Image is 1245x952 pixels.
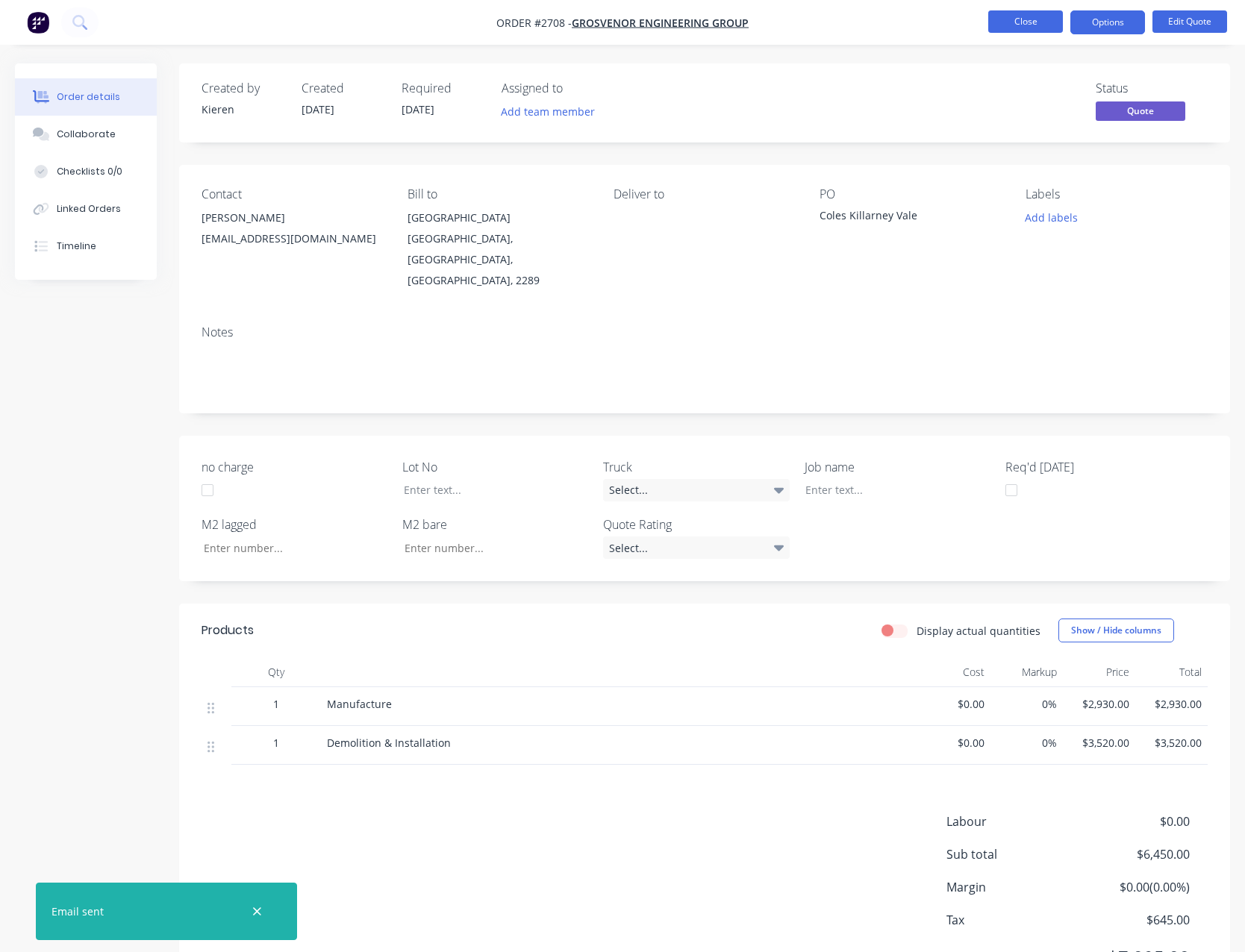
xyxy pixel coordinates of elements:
[202,516,388,533] label: M2 lagged
[805,458,991,476] label: Job name
[1070,10,1145,34] button: Options
[15,190,157,228] button: Linked Orders
[988,10,1063,33] button: Close
[327,736,451,750] span: Demolition & Installation
[273,735,279,751] span: 1
[57,202,121,216] div: Linked Orders
[408,207,590,228] div: [GEOGRAPHIC_DATA]
[572,16,749,30] a: Grosvenor Engineering Group
[15,228,157,265] button: Timeline
[57,165,122,178] div: Checklists 0/0
[1026,187,1208,201] div: Labels
[392,536,589,559] input: Enter number...
[603,458,790,476] label: Truck
[202,101,284,117] div: Kieren
[820,187,1002,201] div: PO
[202,81,284,95] div: Created by
[302,81,384,95] div: Created
[946,878,1079,896] span: Margin
[202,325,1208,339] div: Notes
[1069,696,1129,712] span: $2,930.00
[202,458,388,476] label: no charge
[1079,878,1190,896] span: $0.00 ( 0.00 %)
[502,101,603,122] button: Add team member
[57,128,116,141] div: Collaborate
[15,116,157,153] button: Collaborate
[603,479,790,501] div: Select...
[1063,657,1135,687] div: Price
[273,696,279,712] span: 1
[1005,458,1192,476] label: Req'd [DATE]
[1079,812,1190,830] span: $0.00
[1096,81,1208,95] div: Status
[15,153,157,190] button: Checklists 0/0
[496,16,572,30] span: Order #2708 -
[603,536,790,559] div: Select...
[493,101,603,122] button: Add team member
[946,812,1079,830] span: Labour
[202,621,254,639] div: Products
[1069,735,1129,751] span: $3,520.00
[402,516,589,533] label: M2 bare
[1079,911,1190,929] span: $645.00
[191,536,388,559] input: Enter number...
[996,696,1057,712] span: 0%
[402,102,434,116] span: [DATE]
[917,623,1040,639] label: Display actual quantities
[924,735,985,751] span: $0.00
[57,239,96,253] div: Timeline
[202,228,384,249] div: [EMAIL_ADDRESS][DOMAIN_NAME]
[202,207,384,255] div: [PERSON_NAME][EMAIL_ADDRESS][DOMAIN_NAME]
[1152,10,1227,33] button: Edit Quote
[302,102,334,116] span: [DATE]
[402,81,484,95] div: Required
[614,187,796,201] div: Deliver to
[408,228,590,291] div: [GEOGRAPHIC_DATA], [GEOGRAPHIC_DATA], [GEOGRAPHIC_DATA], 2289
[1141,696,1202,712] span: $2,930.00
[408,187,590,201] div: Bill to
[231,657,321,687] div: Qty
[27,11,49,34] img: Factory
[946,911,1079,929] span: Tax
[1096,101,1185,124] button: Quote
[52,904,104,919] div: Email sent
[408,207,590,291] div: [GEOGRAPHIC_DATA][GEOGRAPHIC_DATA], [GEOGRAPHIC_DATA], [GEOGRAPHIC_DATA], 2289
[1096,101,1185,120] span: Quote
[327,697,392,711] span: Manufacture
[402,458,589,476] label: Lot No
[924,696,985,712] span: $0.00
[1141,735,1202,751] span: $3,520.00
[820,207,1002,228] div: Coles Killarney Vale
[918,657,990,687] div: Cost
[603,516,790,533] label: Quote Rating
[1017,207,1086,228] button: Add labels
[1058,619,1174,642] button: Show / Hide columns
[202,207,384,228] div: [PERSON_NAME]
[996,735,1057,751] span: 0%
[202,187,384,201] div: Contact
[502,81,651,95] div: Assigned to
[946,845,1079,863] span: Sub total
[15,78,157,116] button: Order details
[57,90,120,104] div: Order details
[990,657,1063,687] div: Markup
[1135,657,1208,687] div: Total
[1079,845,1190,863] span: $6,450.00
